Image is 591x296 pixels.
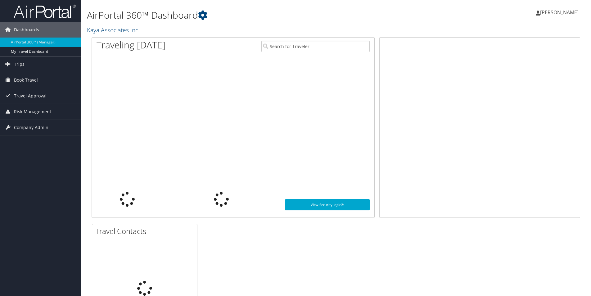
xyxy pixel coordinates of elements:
[14,22,39,38] span: Dashboards
[14,120,48,135] span: Company Admin
[14,72,38,88] span: Book Travel
[87,26,141,34] a: Kaya Associates Inc.
[285,199,370,210] a: View SecurityLogic®
[14,88,47,104] span: Travel Approval
[87,9,419,22] h1: AirPortal 360™ Dashboard
[97,38,165,52] h1: Traveling [DATE]
[536,3,585,22] a: [PERSON_NAME]
[261,41,370,52] input: Search for Traveler
[14,56,25,72] span: Trips
[540,9,579,16] span: [PERSON_NAME]
[14,104,51,119] span: Risk Management
[14,4,76,19] img: airportal-logo.png
[95,226,197,236] h2: Travel Contacts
